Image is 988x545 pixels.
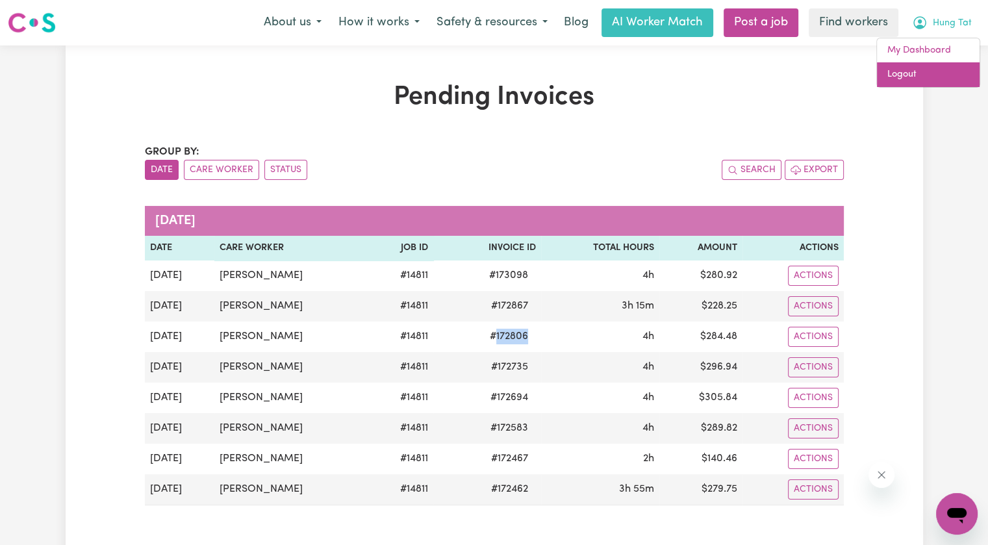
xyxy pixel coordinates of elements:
span: 4 hours [642,331,654,342]
img: Careseekers logo [8,11,56,34]
td: # 14811 [370,352,433,383]
a: Find workers [809,8,898,37]
a: Careseekers logo [8,8,56,38]
button: Actions [788,327,839,347]
td: # 14811 [370,413,433,444]
button: Actions [788,388,839,408]
span: 3 hours 55 minutes [619,484,654,494]
span: 2 hours [643,453,654,464]
button: Actions [788,418,839,438]
span: Need any help? [8,9,79,19]
span: Hung Tat [933,16,972,31]
td: [PERSON_NAME] [214,474,370,505]
span: 4 hours [642,392,654,403]
span: # 172583 [483,420,536,436]
button: Actions [788,479,839,500]
th: Total Hours [541,236,659,260]
td: [DATE] [145,444,215,474]
td: # 14811 [370,444,433,474]
span: 4 hours [642,423,654,433]
button: About us [255,9,330,36]
th: Amount [659,236,742,260]
button: Export [785,160,844,180]
div: My Account [876,38,980,88]
td: $ 296.94 [659,352,742,383]
button: My Account [904,9,980,36]
button: Actions [788,266,839,286]
caption: [DATE] [145,206,844,236]
td: $ 228.25 [659,291,742,322]
td: [DATE] [145,352,215,383]
button: Safety & resources [428,9,556,36]
a: AI Worker Match [602,8,713,37]
td: [PERSON_NAME] [214,352,370,383]
iframe: Button to launch messaging window [936,493,978,535]
td: [DATE] [145,413,215,444]
td: # 14811 [370,383,433,413]
span: 3 hours 15 minutes [622,301,654,311]
td: # 14811 [370,291,433,322]
a: Blog [556,8,596,37]
td: [DATE] [145,474,215,505]
button: Actions [788,296,839,316]
span: # 173098 [481,268,536,283]
td: [PERSON_NAME] [214,383,370,413]
td: $ 140.46 [659,444,742,474]
a: Post a job [724,8,798,37]
td: [DATE] [145,291,215,322]
button: sort invoices by paid status [264,160,307,180]
td: [PERSON_NAME] [214,444,370,474]
td: [PERSON_NAME] [214,291,370,322]
th: Date [145,236,215,260]
span: # 172467 [483,451,536,466]
th: Actions [742,236,844,260]
button: sort invoices by date [145,160,179,180]
button: How it works [330,9,428,36]
td: [PERSON_NAME] [214,413,370,444]
td: # 14811 [370,260,433,291]
td: [DATE] [145,383,215,413]
td: # 14811 [370,474,433,505]
td: $ 305.84 [659,383,742,413]
td: # 14811 [370,322,433,352]
td: [PERSON_NAME] [214,322,370,352]
button: Search [722,160,781,180]
span: 4 hours [642,270,654,281]
span: 4 hours [642,362,654,372]
td: [PERSON_NAME] [214,260,370,291]
th: Care Worker [214,236,370,260]
span: # 172694 [483,390,536,405]
span: # 172867 [483,298,536,314]
span: Group by: [145,147,199,157]
td: [DATE] [145,322,215,352]
a: My Dashboard [877,38,980,63]
span: # 172735 [483,359,536,375]
td: $ 289.82 [659,413,742,444]
td: $ 279.75 [659,474,742,505]
td: $ 280.92 [659,260,742,291]
h1: Pending Invoices [145,82,844,113]
td: $ 284.48 [659,322,742,352]
button: Actions [788,449,839,469]
th: Invoice ID [433,236,541,260]
th: Job ID [370,236,433,260]
span: # 172462 [483,481,536,497]
iframe: Close message [868,462,894,488]
a: Logout [877,62,980,87]
span: # 172806 [482,329,536,344]
td: [DATE] [145,260,215,291]
button: sort invoices by care worker [184,160,259,180]
button: Actions [788,357,839,377]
